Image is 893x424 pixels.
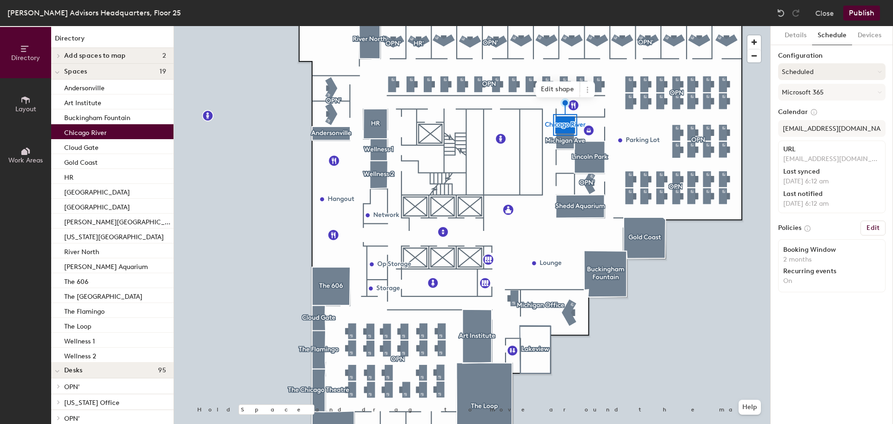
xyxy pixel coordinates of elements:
[11,54,40,62] span: Directory
[778,52,886,60] label: Configuration
[64,171,73,182] p: HR
[64,260,148,271] p: [PERSON_NAME] Aquarium
[860,221,886,236] button: Edit
[778,120,886,137] input: Add calendar email
[852,26,887,45] button: Devices
[64,399,120,407] span: [US_STATE] Office
[783,246,880,254] div: Booking Window
[64,415,80,423] span: OPN'
[739,400,761,415] button: Help
[64,290,142,301] p: The [GEOGRAPHIC_DATA]
[64,275,88,286] p: The 606
[783,155,880,163] p: [EMAIL_ADDRESS][DOMAIN_NAME]
[64,141,99,152] p: Cloud Gate
[64,186,130,196] p: [GEOGRAPHIC_DATA]
[535,81,580,97] span: Edit shape
[783,146,880,153] div: URL
[778,108,886,116] label: Calendar
[64,156,98,167] p: Gold Coast
[162,52,166,60] span: 2
[15,105,36,113] span: Layout
[783,277,880,285] p: On
[812,26,852,45] button: Schedule
[783,190,880,198] div: Last notified
[160,68,166,75] span: 19
[64,320,91,330] p: The Loop
[64,383,80,391] span: OPN'
[64,111,130,122] p: Buckingham Fountain
[64,367,82,374] span: Desks
[783,177,880,186] p: [DATE] 6:12 am
[64,335,95,345] p: Wellness 1
[779,26,812,45] button: Details
[64,68,87,75] span: Spaces
[64,245,99,256] p: River North
[51,34,173,48] h1: Directory
[791,8,800,18] img: Redo
[778,224,801,232] label: Policies
[158,367,166,374] span: 95
[64,215,172,226] p: [PERSON_NAME][GEOGRAPHIC_DATA]
[8,156,43,164] span: Work Areas
[815,6,834,20] button: Close
[783,268,880,275] div: Recurring events
[64,96,101,107] p: Art Institute
[776,8,786,18] img: Undo
[64,350,96,360] p: Wellness 2
[64,305,105,316] p: The Flamingo
[778,84,886,101] button: Microsoft 365
[64,81,105,92] p: Andersonville
[778,63,886,80] button: Scheduled
[64,230,164,241] p: [US_STATE][GEOGRAPHIC_DATA]
[64,201,130,211] p: [GEOGRAPHIC_DATA]
[64,52,126,60] span: Add spaces to map
[7,7,181,19] div: [PERSON_NAME] Advisors Headquarters, Floor 25
[783,168,880,175] div: Last synced
[866,224,880,232] h6: Edit
[64,126,107,137] p: Chicago River
[843,6,880,20] button: Publish
[783,256,880,264] p: 2 months
[783,200,880,208] p: [DATE] 6:12 am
